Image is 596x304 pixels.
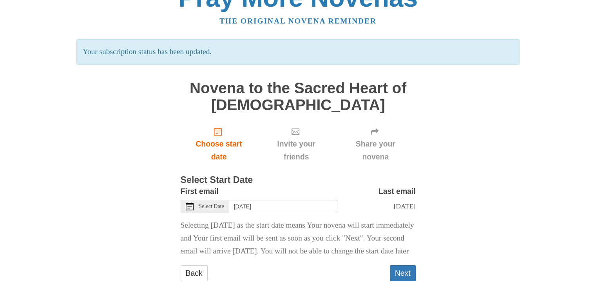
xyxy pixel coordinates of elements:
[181,175,416,185] h3: Select Start Date
[199,204,224,209] span: Select Date
[181,121,257,168] a: Choose start date
[390,265,416,281] button: Next
[188,138,250,163] span: Choose start date
[76,39,520,65] p: Your subscription status has been updated.
[343,138,408,163] span: Share your novena
[219,17,377,25] a: The original novena reminder
[335,121,416,168] div: Click "Next" to confirm your start date first.
[181,219,416,258] p: Selecting [DATE] as the start date means Your novena will start immediately and Your first email ...
[181,265,208,281] a: Back
[181,185,219,198] label: First email
[229,200,337,213] input: Use the arrow keys to pick a date
[265,138,327,163] span: Invite your friends
[181,80,416,113] h1: Novena to the Sacred Heart of [DEMOGRAPHIC_DATA]
[379,185,416,198] label: Last email
[257,121,335,168] div: Click "Next" to confirm your start date first.
[393,202,415,210] span: [DATE]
